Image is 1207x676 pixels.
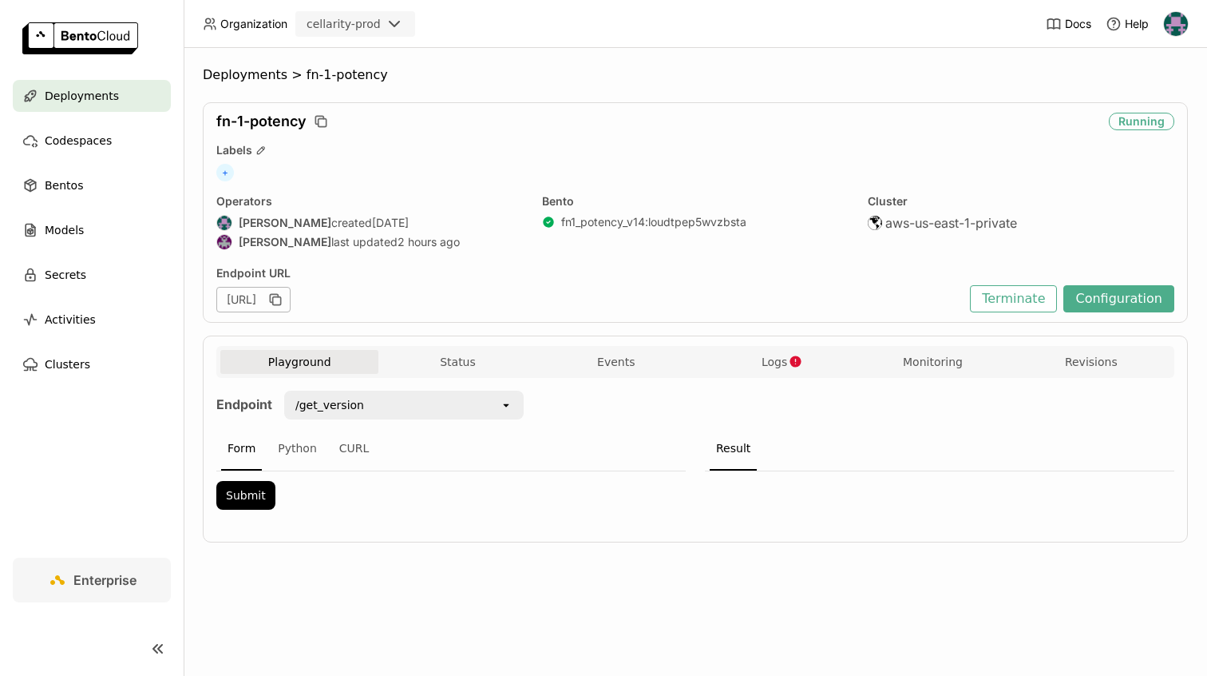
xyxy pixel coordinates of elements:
span: Clusters [45,355,90,374]
span: Deployments [45,86,119,105]
button: Status [378,350,536,374]
span: Logs [762,355,787,369]
a: Codespaces [13,125,171,157]
button: Playground [220,350,378,374]
img: Ragy [217,216,232,230]
span: Secrets [45,265,86,284]
a: Models [13,214,171,246]
span: > [287,67,307,83]
div: Running [1109,113,1174,130]
span: Help [1125,17,1149,31]
input: Selected cellarity-prod. [382,17,384,33]
img: logo [22,22,138,54]
span: fn-1-potency [307,67,388,83]
div: cellarity-prod [307,16,381,32]
span: Deployments [203,67,287,83]
a: Activities [13,304,171,336]
a: Enterprise [13,558,171,602]
span: 2 hours ago [398,235,460,249]
div: [URL] [216,287,291,312]
a: Secrets [13,259,171,291]
span: Codespaces [45,131,112,150]
div: last updated [216,234,523,250]
div: Operators [216,194,523,209]
div: Help [1106,16,1149,32]
svg: open [500,399,512,412]
a: fn1_potency_v14:loudtpep5wvzbsta [561,215,746,229]
input: Selected /get_version. [366,397,367,413]
strong: Endpoint [216,396,272,412]
button: Events [537,350,695,374]
span: Docs [1065,17,1091,31]
img: Ragy [1164,12,1188,36]
a: Bentos [13,169,171,201]
a: Clusters [13,348,171,380]
div: Endpoint URL [216,266,962,280]
nav: Breadcrumbs navigation [203,67,1188,83]
span: fn-1-potency [216,113,307,130]
div: Bento [542,194,849,209]
a: Deployments [13,80,171,112]
div: Form [221,427,262,471]
button: Submit [216,481,275,510]
div: Result [710,427,757,471]
button: Revisions [1012,350,1170,374]
div: /get_version [295,397,364,413]
button: Monitoring [853,350,1011,374]
span: Enterprise [73,572,137,588]
button: Configuration [1063,285,1174,312]
span: Activities [45,310,96,329]
span: aws-us-east-1-private [885,215,1017,231]
span: Organization [220,17,287,31]
span: [DATE] [372,216,409,230]
div: Cluster [868,194,1174,209]
button: Terminate [970,285,1057,312]
div: Python [271,427,323,471]
span: Models [45,221,84,240]
strong: [PERSON_NAME] [239,216,331,230]
div: Labels [216,143,1174,157]
div: CURL [333,427,376,471]
a: Docs [1046,16,1091,32]
div: created [216,215,523,231]
span: Bentos [45,176,83,195]
img: Juan Corchado [217,235,232,249]
span: + [216,164,234,181]
strong: [PERSON_NAME] [239,235,331,249]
